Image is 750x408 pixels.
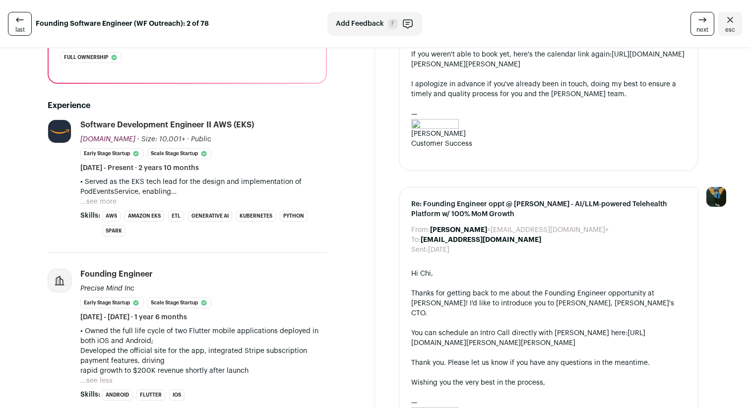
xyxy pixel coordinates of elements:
button: ...see less [80,376,113,386]
li: ETL [168,211,184,222]
button: Add Feedback F [327,12,422,36]
div: Software Development Engineer II AWS (EKS) [80,119,254,130]
span: Add Feedback [336,19,384,29]
li: Early Stage Startup [80,297,143,308]
dd: [DATE] [428,245,449,255]
span: Re: Founding Engineer oppt @ [PERSON_NAME] - AI/LLM-powered Telehealth Platform w/ 100% MoM Growth [411,199,686,219]
dt: From: [411,225,430,235]
li: Scale Stage Startup [147,297,211,308]
span: Skills: [80,211,100,221]
span: Public [191,136,211,143]
a: Close [718,12,742,36]
a: next [690,12,714,36]
span: [DOMAIN_NAME] [80,136,135,143]
div: Wishing you the very best in the process, [411,378,686,388]
div: Thank you. Please let us know if you have any questions in the meantime. [411,358,686,368]
dt: Sent: [411,245,428,255]
span: F [388,19,398,29]
span: [DATE] - [DATE] · 1 year 6 months [80,312,187,322]
b: [EMAIL_ADDRESS][DOMAIN_NAME] [421,236,541,243]
div: Thanks for getting back to me about the Founding Engineer opportunity at [PERSON_NAME]! I'd like ... [411,289,686,318]
span: esc [725,26,735,34]
li: Python [280,211,308,222]
span: Full ownership [64,53,108,62]
li: Scale Stage Startup [147,148,211,159]
strong: Founding Software Engineer (WF Outreach): 2 of 78 [36,19,209,29]
li: Kubernetes [236,211,276,222]
span: Precise Mind Inc [80,285,134,292]
b: [PERSON_NAME] [430,227,487,233]
dt: To: [411,235,421,245]
li: Android [102,390,132,401]
div: Customer Success [411,139,686,149]
span: · Size: 10,001+ [137,136,185,143]
div: Hi Chi, [411,269,686,279]
div: — [411,398,686,408]
li: Amazon EKS [125,211,164,222]
li: iOS [169,390,185,401]
li: Spark [102,226,125,236]
button: ...see more [80,197,117,207]
div: If you weren't able to book yet, here's the calendar link again: [411,50,686,69]
span: next [696,26,708,34]
img: 12031951-medium_jpg [706,187,726,207]
img: AD_4nXfN_Wdbo-9dN62kpSIH8EszFLdSX9Ee2SmTdSe9uclOz2fvlvqi_K2NFv-j8qjgcrqPyhWTkoaG637ThTiP2dTyvP11O... [411,119,459,129]
div: You can schedule an Intro Call directly with [PERSON_NAME] here: [411,328,686,348]
p: • Owned the full life cycle of two Flutter mobile applications deployed in both iOS and Android; ... [80,326,327,376]
span: last [15,26,25,34]
img: e36df5e125c6fb2c61edd5a0d3955424ed50ce57e60c515fc8d516ef803e31c7.jpg [48,120,71,143]
div: Founding Engineer [80,269,153,280]
span: [DATE] - Present · 2 years 10 months [80,163,199,173]
li: Early Stage Startup [80,148,143,159]
span: Skills: [80,390,100,400]
li: Generative AI [188,211,232,222]
a: last [8,12,32,36]
img: company-logo-placeholder-414d4e2ec0e2ddebbe968bf319fdfe5acfe0c9b87f798d344e800bc9a89632a0.png [48,269,71,292]
dd: <[EMAIL_ADDRESS][DOMAIN_NAME]> [430,225,609,235]
li: AWS [102,211,121,222]
li: Flutter [136,390,165,401]
div: I apologize in advance if you've already been in touch, doing my best to ensure a timely and qual... [411,79,686,99]
h2: Experience [48,100,327,112]
span: · [187,134,189,144]
div: — [411,109,686,119]
div: [PERSON_NAME] [411,129,686,139]
p: • Served as the EKS tech lead for the design and implementation of PodEventsService, enabling fin... [80,177,327,197]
